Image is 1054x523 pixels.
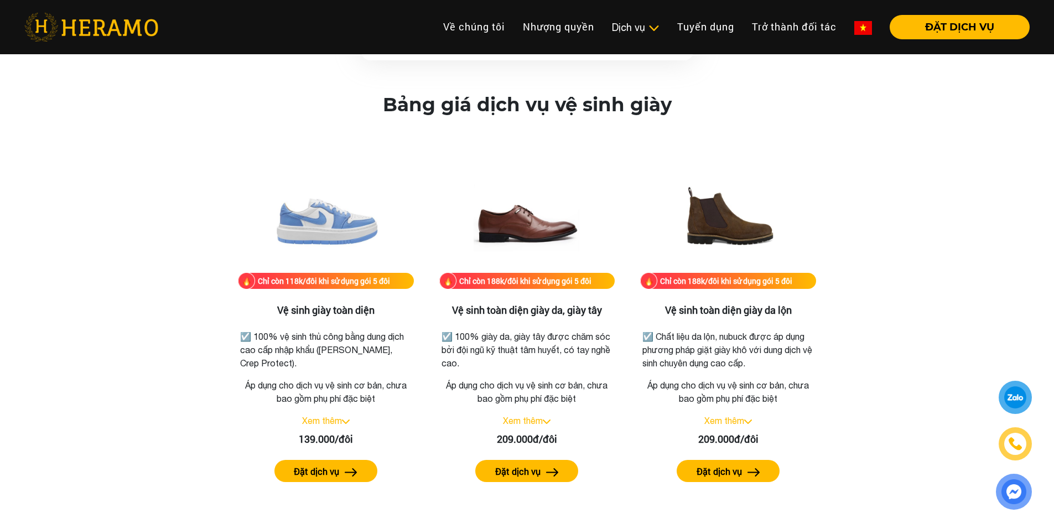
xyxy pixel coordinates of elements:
button: Đặt dịch vụ [677,460,780,482]
button: ĐẶT DỊCH VỤ [890,15,1030,39]
a: Đặt dịch vụ arrow [640,460,816,482]
a: Tuyển dụng [668,15,743,39]
h3: Vệ sinh toàn diện giày da, giày tây [439,304,615,317]
h3: Vệ sinh giày toàn diện [238,304,414,317]
img: Vệ sinh giày toàn diện [271,162,381,273]
button: Đặt dịch vụ [475,460,578,482]
div: 139.000/đôi [238,432,414,447]
div: Chỉ còn 188k/đôi khi sử dụng gói 5 đôi [459,275,591,287]
img: fire.png [640,272,657,289]
div: Chỉ còn 188k/đôi khi sử dụng gói 5 đôi [660,275,792,287]
a: Trở thành đối tác [743,15,845,39]
a: Xem thêm [704,416,744,426]
label: Đặt dịch vụ [495,465,541,478]
a: Xem thêm [503,416,543,426]
p: Áp dụng cho dịch vụ vệ sinh cơ bản, chưa bao gồm phụ phí đặc biệt [640,379,816,405]
img: phone-icon [1008,436,1023,452]
img: subToggleIcon [648,23,660,34]
div: 209.000đ/đôi [640,432,816,447]
img: vn-flag.png [854,21,872,35]
div: Dịch vụ [612,20,660,35]
button: Đặt dịch vụ [274,460,377,482]
p: Áp dụng cho dịch vụ vệ sinh cơ bản, chưa bao gồm phụ phí đặc biệt [238,379,414,405]
h2: Bảng giá dịch vụ vệ sinh giày [383,94,672,116]
p: ☑️ 100% giày da, giày tây được chăm sóc bởi đội ngũ kỹ thuật tâm huyết, có tay nghề cao. [442,330,613,370]
a: ĐẶT DỊCH VỤ [881,22,1030,32]
p: ☑️ Chất liệu da lộn, nubuck được áp dụng phương pháp giặt giày khô với dung dịch vệ sinh chuyên d... [642,330,814,370]
img: arrow [747,468,760,477]
a: Về chúng tôi [434,15,514,39]
a: Xem thêm [302,416,342,426]
img: arrow_down.svg [744,420,752,424]
a: Đặt dịch vụ arrow [238,460,414,482]
a: phone-icon [1000,429,1030,459]
img: arrow_down.svg [342,420,350,424]
img: arrow [546,468,559,477]
img: Vệ sinh toàn diện giày da lộn [673,162,783,273]
div: 209.000đ/đôi [439,432,615,447]
label: Đặt dịch vụ [294,465,339,478]
h3: Vệ sinh toàn diện giày da lộn [640,304,816,317]
img: fire.png [238,272,255,289]
img: fire.png [439,272,456,289]
div: Chỉ còn 118k/đôi khi sử dụng gói 5 đôi [258,275,390,287]
a: Đặt dịch vụ arrow [439,460,615,482]
img: arrow [345,468,357,477]
img: heramo-logo.png [24,13,158,42]
a: Nhượng quyền [514,15,603,39]
p: ☑️ 100% vệ sinh thủ công bằng dung dịch cao cấp nhập khẩu ([PERSON_NAME], Crep Protect). [240,330,412,370]
img: arrow_down.svg [543,420,551,424]
label: Đặt dịch vụ [697,465,742,478]
p: Áp dụng cho dịch vụ vệ sinh cơ bản, chưa bao gồm phụ phí đặc biệt [439,379,615,405]
img: Vệ sinh toàn diện giày da, giày tây [471,162,582,273]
